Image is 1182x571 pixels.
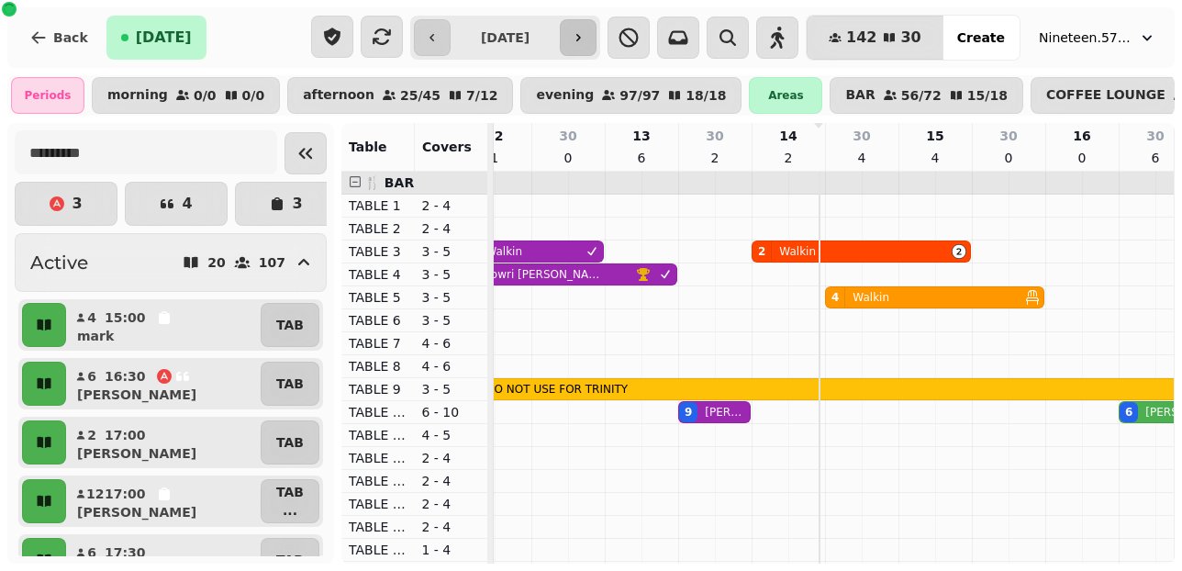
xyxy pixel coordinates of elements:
[422,403,481,421] p: 6 - 10
[422,334,481,353] p: 4 - 6
[830,77,1022,114] button: BAR56/7215/18
[77,327,114,345] p: mark
[749,77,822,114] div: Areas
[485,244,522,259] p: Walkin
[276,375,304,393] p: TAB
[957,31,1005,44] span: Create
[561,149,575,167] p: 0
[705,405,747,420] p: [PERSON_NAME] [PERSON_NAME]
[11,77,84,114] div: Periods
[261,362,319,406] button: TAB
[105,543,146,562] p: 17:30
[349,265,407,284] p: TABLE 4
[15,182,117,226] button: 3
[853,290,889,305] p: Walkin
[685,405,692,420] div: 9
[349,219,407,238] p: TABLE 2
[854,149,869,167] p: 4
[106,16,206,60] button: [DATE]
[779,244,816,259] p: Walkin
[86,485,97,503] p: 12
[70,362,257,406] button: 616:30[PERSON_NAME]
[422,265,481,284] p: 3 - 5
[422,311,481,330] p: 3 - 5
[1028,21,1167,54] button: Nineteen.57 Restaurant & Bar
[845,88,875,103] p: BAR
[422,449,481,467] p: 2 - 4
[942,16,1020,60] button: Create
[86,426,97,444] p: 2
[781,149,796,167] p: 2
[207,256,225,269] p: 20
[846,30,876,45] span: 142
[349,288,407,307] p: TABLE 5
[422,357,481,375] p: 4 - 6
[349,311,407,330] p: TABLE 6
[86,308,97,327] p: 4
[261,303,319,347] button: TAB
[1125,405,1132,420] div: 6
[70,479,257,523] button: 1217:00[PERSON_NAME]
[1148,149,1163,167] p: 6
[1146,127,1164,145] p: 30
[1001,149,1016,167] p: 0
[422,472,481,490] p: 2 - 4
[92,77,280,114] button: morning0/00/0
[422,196,481,215] p: 2 - 4
[349,242,407,261] p: TABLE 3
[105,367,146,386] p: 16:30
[276,433,304,452] p: TAB
[422,541,481,559] p: 1 - 4
[900,30,920,45] span: 30
[261,479,319,523] button: TAB...
[422,495,481,513] p: 2 - 4
[70,420,257,465] button: 217:00[PERSON_NAME]
[182,196,192,211] p: 4
[926,127,943,145] p: 15
[86,367,97,386] p: 6
[901,89,942,102] p: 56 / 72
[261,420,319,465] button: TAB
[422,288,481,307] p: 3 - 5
[276,316,304,334] p: TAB
[105,308,146,327] p: 15:00
[349,196,407,215] p: TABLE 1
[77,386,196,404] p: [PERSON_NAME]
[349,449,407,467] p: TABLE 14
[15,233,327,292] button: Active20107
[1075,149,1089,167] p: 0
[422,426,481,444] p: 4 - 5
[1046,88,1165,103] p: COFFEE LOUNGE
[349,541,407,559] p: TABLE 18
[487,149,502,167] p: 1
[400,89,440,102] p: 25 / 45
[70,303,257,347] button: 415:00mark
[485,127,503,145] p: 12
[349,403,407,421] p: TABLE 10
[30,250,88,275] h2: Active
[349,334,407,353] p: TABLE 7
[15,16,103,60] button: Back
[807,16,943,60] button: 14230
[422,140,472,154] span: Covers
[708,149,722,167] p: 2
[235,182,338,226] button: 3
[999,127,1017,145] p: 30
[105,426,146,444] p: 17:00
[349,380,407,398] p: TABLE 9
[928,149,942,167] p: 4
[706,127,723,145] p: 30
[485,382,628,397] p: DO NOT USE FOR TRINITY
[831,290,839,305] div: 4
[72,196,82,211] p: 3
[107,88,168,103] p: morning
[287,77,513,114] button: afternoon25/457/12
[619,89,660,102] p: 97 / 97
[422,219,481,238] p: 2 - 4
[559,127,576,145] p: 30
[303,88,374,103] p: afternoon
[136,30,192,45] span: [DATE]
[853,127,870,145] p: 30
[967,89,1008,102] p: 15 / 18
[77,503,196,521] p: [PERSON_NAME]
